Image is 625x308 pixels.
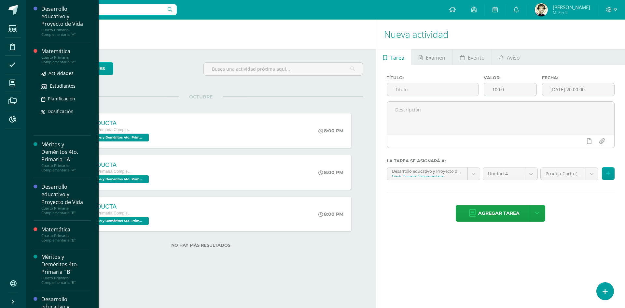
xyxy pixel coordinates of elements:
[41,183,91,206] div: Desarrollo educativo y Proyecto de Vida
[41,55,91,64] div: Cuarto Primaria Complementaria "A"
[84,169,132,174] span: Cuarto Primaria Complementaria
[488,168,520,180] span: Unidad 4
[387,168,480,180] a: Desarrollo educativo y Proyecto de Vida 'A'Cuarto Primaria Complementaria
[412,49,452,65] a: Examen
[535,3,548,16] img: cec87810e7b0876db6346626e4ad5e30.png
[41,141,91,172] a: Méritos y Deméritos 4to. Primaria ¨A¨Cuarto Primaria Complementaria "A"
[41,253,91,285] a: Méritos y Deméritos 4to. Primaria ¨B¨Cuarto Primaria Complementaria "B"
[453,49,492,65] a: Evento
[84,134,149,141] span: Méritos y Deméritos 4to. Primaria ¨A¨ 'A'
[542,75,615,80] label: Fecha:
[492,49,527,65] a: Aviso
[30,4,177,15] input: Busca un usuario...
[41,82,91,90] a: Estudiantes
[41,253,91,276] div: Méritos y Deméritos 4to. Primaria ¨B¨
[84,162,150,169] div: CONDUCTA
[50,83,76,89] span: Estudiantes
[41,233,91,242] div: Cuarto Primaria Complementaria "B"
[41,163,91,172] div: Cuarto Primaria Complementaria "A"
[387,83,478,96] input: Título
[41,226,91,242] a: MatemáticaCuarto Primaria Complementaria "B"
[48,108,74,114] span: Dosificación
[376,49,411,65] a: Tarea
[179,94,223,100] span: OCTUBRE
[387,75,479,80] label: Título:
[84,127,132,132] span: Cuarto Primaria Complementaria
[84,175,149,183] span: Méritos y Deméritos 4to. Primaria ¨B¨ 'B'
[84,211,132,215] span: Cuarto Primaria Complementaria
[41,5,91,37] a: Desarrollo educativo y Proyecto de VidaCuarto Primaria Complementaria "A"
[553,4,590,10] span: [PERSON_NAME]
[41,48,91,55] div: Matemática
[318,211,343,217] div: 8:00 PM
[41,183,91,215] a: Desarrollo educativo y Proyecto de VidaCuarto Primaria Complementaria "B"
[384,20,617,49] h1: Nueva actividad
[41,108,91,115] a: Dosificación
[426,50,445,66] span: Examen
[41,5,91,28] div: Desarrollo educativo y Proyecto de Vida
[484,83,536,96] input: Puntos máximos
[507,50,520,66] span: Aviso
[392,174,463,178] div: Cuarto Primaria Complementaria
[392,168,463,174] div: Desarrollo educativo y Proyecto de Vida 'A'
[49,70,74,76] span: Actividades
[41,206,91,215] div: Cuarto Primaria Complementaria "B"
[84,203,150,210] div: CONDUCTA
[41,141,91,163] div: Méritos y Deméritos 4to. Primaria ¨A¨
[204,63,362,75] input: Busca una actividad próxima aquí...
[41,69,91,77] a: Actividades
[553,10,590,15] span: Mi Perfil
[318,169,343,175] div: 8:00 PM
[484,75,537,80] label: Valor:
[84,217,149,225] span: Méritos y Deméritos 4to. Primaria ¨C¨ 'C'
[387,158,615,163] label: La tarea se asignará a:
[541,168,598,180] a: Prueba Corta (0.0%)
[468,50,485,66] span: Evento
[48,95,75,102] span: Planificación
[542,83,614,96] input: Fecha de entrega
[41,226,91,233] div: Matemática
[318,128,343,134] div: 8:00 PM
[546,168,581,180] span: Prueba Corta (0.0%)
[41,276,91,285] div: Cuarto Primaria Complementaria "B"
[41,28,91,37] div: Cuarto Primaria Complementaria "A"
[34,20,368,49] h1: Actividades
[390,50,404,66] span: Tarea
[41,95,91,102] a: Planificación
[483,168,537,180] a: Unidad 4
[478,205,520,221] span: Agregar tarea
[39,243,363,248] label: No hay más resultados
[84,120,150,127] div: CONDUCTA
[41,48,91,64] a: MatemáticaCuarto Primaria Complementaria "A"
